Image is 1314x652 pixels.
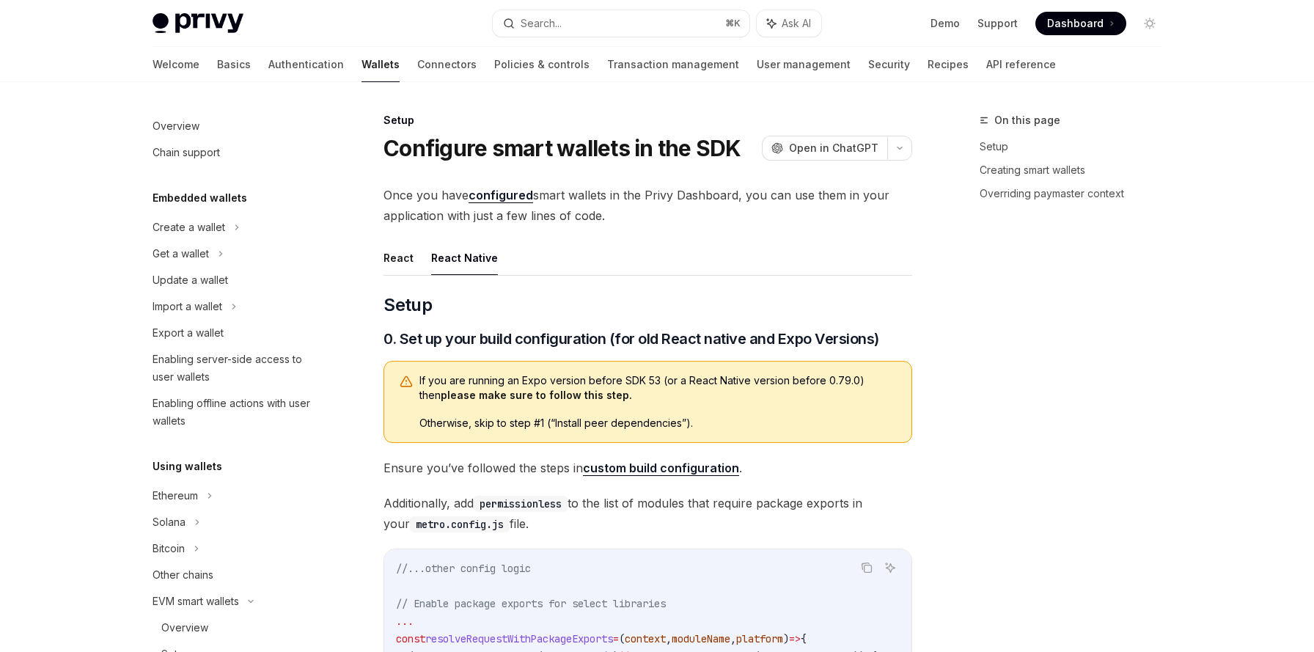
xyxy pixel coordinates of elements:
a: Welcome [153,47,199,82]
div: Bitcoin [153,540,185,557]
button: Copy the contents from the code block [857,558,876,577]
a: Basics [217,47,251,82]
div: Export a wallet [153,324,224,342]
a: Overriding paymaster context [980,182,1173,205]
span: ⌘ K [725,18,741,29]
span: Open in ChatGPT [789,141,878,155]
a: Enabling server-side access to user wallets [141,346,328,390]
button: Ask AI [881,558,900,577]
a: Export a wallet [141,320,328,346]
strong: please make sure to follow this step. [441,389,632,401]
h5: Embedded wallets [153,189,247,207]
span: ) [783,632,789,645]
span: context [625,632,666,645]
span: Setup [383,293,432,317]
a: Setup [980,135,1173,158]
button: React Native [431,241,498,275]
svg: Warning [399,375,414,389]
span: 0. Set up your build configuration (for old React native and Expo Versions) [383,329,879,349]
a: Demo [931,16,960,31]
span: Once you have smart wallets in the Privy Dashboard, you can use them in your application with jus... [383,185,912,226]
a: API reference [986,47,1056,82]
a: Authentication [268,47,344,82]
div: Overview [161,619,208,637]
span: Additionally, add to the list of modules that require package exports in your file. [383,493,912,534]
img: light logo [153,13,243,34]
div: EVM smart wallets [153,593,239,610]
button: React [383,241,414,275]
div: Setup [383,113,912,128]
a: Recipes [928,47,969,82]
div: Other chains [153,566,213,584]
button: Open in ChatGPT [762,136,887,161]
div: Chain support [153,144,220,161]
span: Ask AI [782,16,811,31]
a: Update a wallet [141,267,328,293]
span: const [396,632,425,645]
span: platform [736,632,783,645]
span: => [789,632,801,645]
span: Otherwise, skip to step #1 (“Install peer dependencies”). [419,416,897,431]
a: Overview [141,113,328,139]
span: , [666,632,672,645]
button: Toggle dark mode [1138,12,1161,35]
span: = [613,632,619,645]
a: configured [469,188,533,203]
span: , [730,632,736,645]
span: If you are running an Expo version before SDK 53 (or a React Native version before 0.79.0) then [419,373,897,403]
div: Search... [521,15,562,32]
div: Overview [153,117,199,135]
a: Overview [141,615,328,641]
span: { [801,632,807,645]
span: Ensure you’ve followed the steps in . [383,458,912,478]
a: User management [757,47,851,82]
h1: Configure smart wallets in the SDK [383,135,741,161]
a: Wallets [361,47,400,82]
div: Update a wallet [153,271,228,289]
span: Dashboard [1047,16,1104,31]
button: Search...⌘K [493,10,749,37]
h5: Using wallets [153,458,222,475]
span: // Enable package exports for select libraries [396,597,666,610]
a: Dashboard [1035,12,1126,35]
a: Policies & controls [494,47,590,82]
a: Transaction management [607,47,739,82]
span: On this page [994,111,1060,129]
a: Creating smart wallets [980,158,1173,182]
span: ( [619,632,625,645]
div: Solana [153,513,186,531]
span: moduleName [672,632,730,645]
div: Get a wallet [153,245,209,263]
a: Chain support [141,139,328,166]
a: Connectors [417,47,477,82]
div: Enabling offline actions with user wallets [153,395,320,430]
a: Enabling offline actions with user wallets [141,390,328,434]
div: Import a wallet [153,298,222,315]
div: Ethereum [153,487,198,505]
a: Security [868,47,910,82]
code: metro.config.js [410,516,510,532]
span: resolveRequestWithPackageExports [425,632,613,645]
span: ... [396,615,414,628]
code: permissionless [474,496,568,512]
a: Other chains [141,562,328,588]
div: Enabling server-side access to user wallets [153,351,320,386]
button: Ask AI [757,10,821,37]
a: Support [977,16,1018,31]
span: //...other config logic [396,562,531,575]
div: Create a wallet [153,219,225,236]
a: custom build configuration [583,461,739,476]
